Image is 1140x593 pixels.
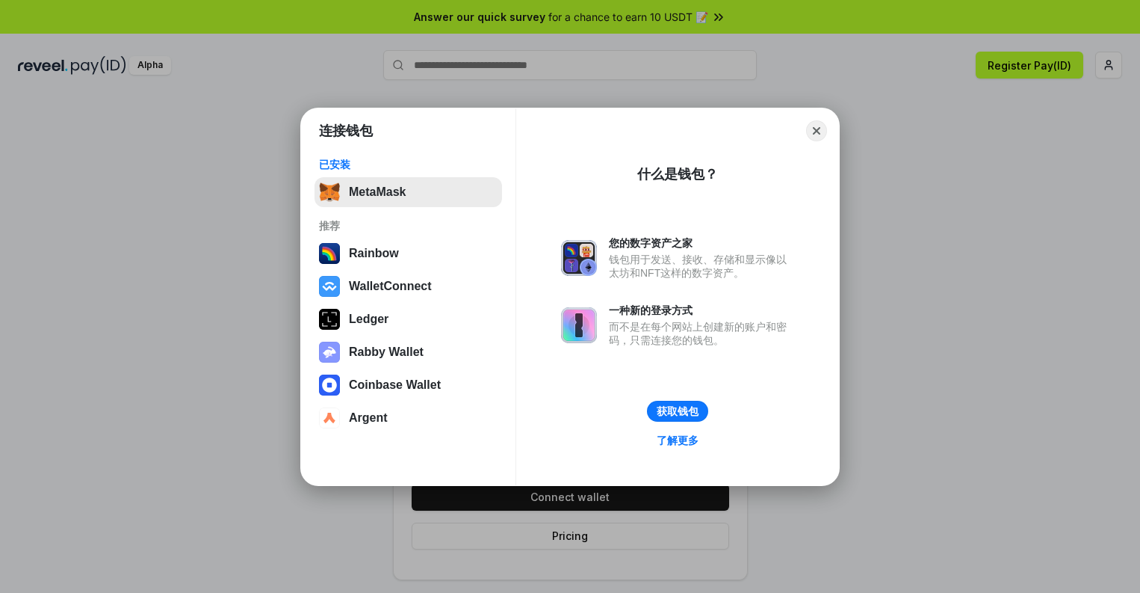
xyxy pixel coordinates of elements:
button: Rabby Wallet [315,337,502,367]
div: 推荐 [319,219,498,233]
button: Ledger [315,304,502,334]
div: 一种新的登录方式 [609,304,794,317]
button: Close [806,120,827,141]
div: WalletConnect [349,280,432,293]
img: svg+xml,%3Csvg%20xmlns%3D%22http%3A%2F%2Fwww.w3.org%2F2000%2Fsvg%22%20width%3D%2228%22%20height%3... [319,309,340,330]
div: 获取钱包 [657,405,698,418]
img: svg+xml,%3Csvg%20xmlns%3D%22http%3A%2F%2Fwww.w3.org%2F2000%2Fsvg%22%20fill%3D%22none%22%20viewBox... [319,342,340,363]
div: 钱包用于发送、接收、存储和显示像以太坊和NFT这样的数字资产。 [609,253,794,280]
button: MetaMask [315,177,502,207]
button: WalletConnect [315,271,502,301]
div: MetaMask [349,185,406,199]
div: 已安装 [319,158,498,171]
h1: 连接钱包 [319,122,373,140]
img: svg+xml,%3Csvg%20width%3D%2228%22%20height%3D%2228%22%20viewBox%3D%220%200%2028%2028%22%20fill%3D... [319,276,340,297]
div: Ledger [349,313,388,326]
div: 而不是在每个网站上创建新的账户和密码，只需连接您的钱包。 [609,320,794,347]
img: svg+xml,%3Csvg%20width%3D%2228%22%20height%3D%2228%22%20viewBox%3D%220%200%2028%2028%22%20fill%3D... [319,408,340,428]
div: 您的数字资产之家 [609,236,794,250]
img: svg+xml,%3Csvg%20fill%3D%22none%22%20height%3D%2233%22%20viewBox%3D%220%200%2035%2033%22%20width%... [319,182,340,203]
div: Rainbow [349,247,399,260]
button: Rainbow [315,239,502,268]
img: svg+xml,%3Csvg%20width%3D%22120%22%20height%3D%22120%22%20viewBox%3D%220%200%20120%20120%22%20fil... [319,243,340,264]
img: svg+xml,%3Csvg%20width%3D%2228%22%20height%3D%2228%22%20viewBox%3D%220%200%2028%2028%22%20fill%3D... [319,375,340,396]
button: Argent [315,403,502,433]
div: 什么是钱包？ [637,165,718,183]
button: Coinbase Wallet [315,370,502,400]
div: Coinbase Wallet [349,378,441,392]
img: svg+xml,%3Csvg%20xmlns%3D%22http%3A%2F%2Fwww.w3.org%2F2000%2Fsvg%22%20fill%3D%22none%22%20viewBox... [561,240,597,276]
div: 了解更多 [657,434,698,447]
a: 了解更多 [648,431,707,450]
button: 获取钱包 [647,401,708,422]
div: Argent [349,411,388,425]
div: Rabby Wallet [349,345,424,359]
img: svg+xml,%3Csvg%20xmlns%3D%22http%3A%2F%2Fwww.w3.org%2F2000%2Fsvg%22%20fill%3D%22none%22%20viewBox... [561,307,597,343]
